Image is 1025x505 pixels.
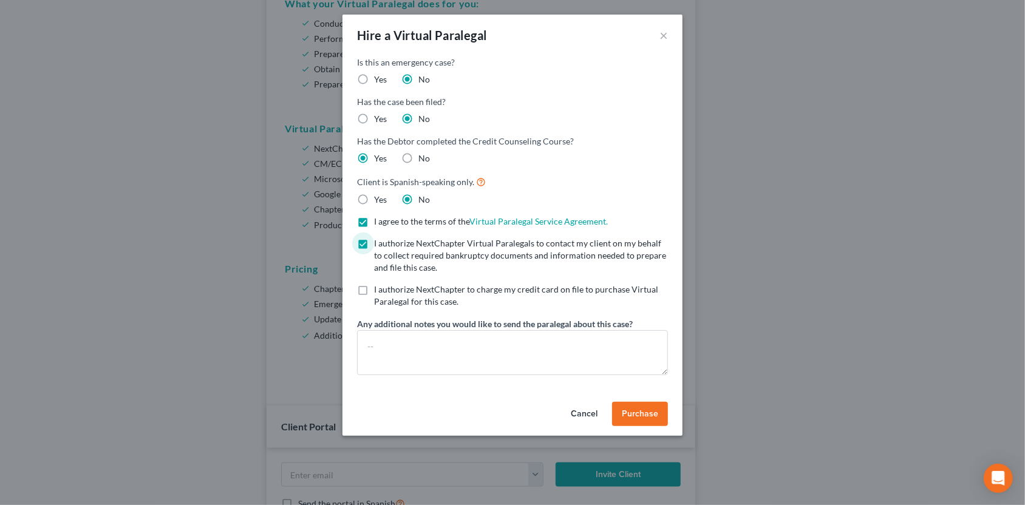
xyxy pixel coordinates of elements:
[374,238,666,273] span: I authorize NextChapter Virtual Paralegals to contact my client on my behalf to collect required ...
[357,27,487,44] div: Hire a Virtual Paralegal
[418,74,430,84] span: No
[374,194,387,205] span: Yes
[374,284,658,307] span: I authorize NextChapter to charge my credit card on file to purchase Virtual Paralegal for this c...
[374,153,387,163] span: Yes
[357,177,474,187] span: Client is Spanish-speaking only.
[612,402,668,426] button: Purchase
[984,464,1013,493] div: Open Intercom Messenger
[622,408,658,419] span: Purchase
[469,216,608,226] a: Virtual Paralegal Service Agreement.
[659,28,668,42] button: ×
[418,153,430,163] span: No
[357,317,633,330] label: Any additional notes you would like to send the paralegal about this case?
[374,114,387,124] span: Yes
[357,57,455,67] span: Is this an emergency case?
[357,136,574,146] span: Has the Debtor completed the Credit Counseling Course?
[374,74,387,84] span: Yes
[374,216,469,226] span: I agree to the terms of the
[418,194,430,205] span: No
[418,114,430,124] span: No
[561,402,607,426] button: Cancel
[357,97,446,107] span: Has the case been filed?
